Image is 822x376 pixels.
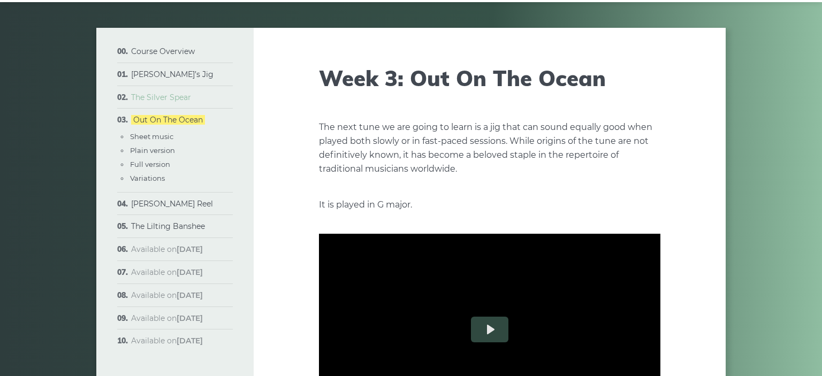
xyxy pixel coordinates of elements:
[131,199,213,209] a: [PERSON_NAME] Reel
[131,221,205,231] a: The Lilting Banshee
[130,132,173,141] a: Sheet music
[131,244,203,254] span: Available on
[177,313,203,323] strong: [DATE]
[177,336,203,346] strong: [DATE]
[319,198,660,212] p: It is played in G major.
[131,93,191,102] a: The Silver Spear
[177,290,203,300] strong: [DATE]
[131,267,203,277] span: Available on
[131,336,203,346] span: Available on
[177,244,203,254] strong: [DATE]
[130,174,165,182] a: Variations
[131,115,205,125] a: Out On The Ocean
[319,120,660,176] p: The next tune we are going to learn is a jig that can sound equally good when played both slowly ...
[131,313,203,323] span: Available on
[319,65,660,91] h1: Week 3: Out On The Ocean
[130,160,170,168] a: Full version
[131,70,214,79] a: [PERSON_NAME]’s Jig
[131,47,195,56] a: Course Overview
[130,146,175,155] a: Plain version
[177,267,203,277] strong: [DATE]
[131,290,203,300] span: Available on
